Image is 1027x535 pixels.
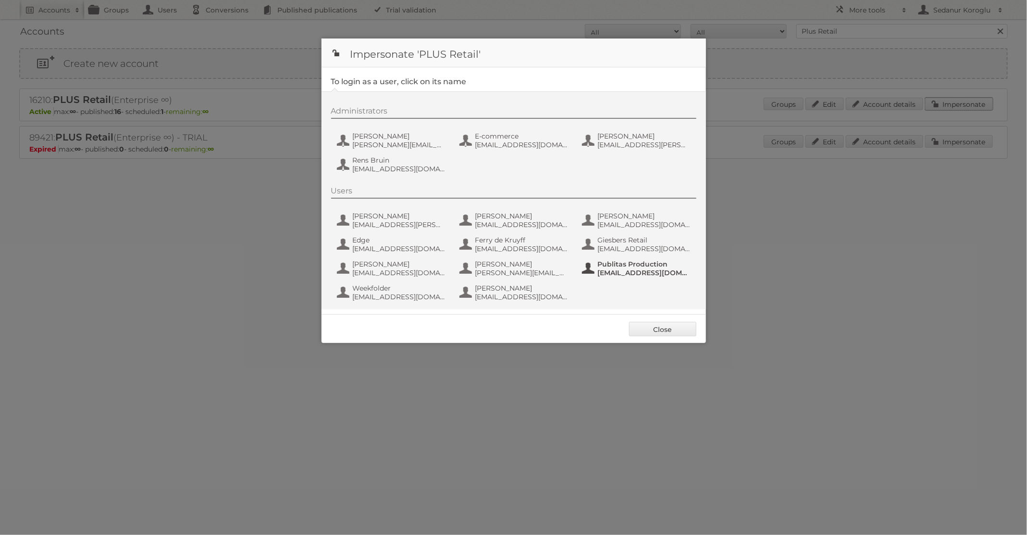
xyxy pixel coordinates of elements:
[353,236,446,244] span: Edge
[336,259,449,278] button: [PERSON_NAME] [EMAIL_ADDRESS][DOMAIN_NAME]
[598,236,691,244] span: Giesbers Retail
[458,235,571,254] button: Ferry de Kruyff [EMAIL_ADDRESS][DOMAIN_NAME]
[598,212,691,220] span: [PERSON_NAME]
[629,322,696,336] a: Close
[475,260,569,268] span: [PERSON_NAME]
[475,244,569,253] span: [EMAIL_ADDRESS][DOMAIN_NAME]
[353,140,446,149] span: [PERSON_NAME][EMAIL_ADDRESS][DOMAIN_NAME]
[331,186,696,199] div: Users
[322,38,706,67] h1: Impersonate 'PLUS Retail'
[598,132,691,140] span: [PERSON_NAME]
[353,244,446,253] span: [EMAIL_ADDRESS][DOMAIN_NAME]
[475,140,569,149] span: [EMAIL_ADDRESS][DOMAIN_NAME]
[475,132,569,140] span: E-commerce
[475,220,569,229] span: [EMAIL_ADDRESS][DOMAIN_NAME]
[336,131,449,150] button: [PERSON_NAME] [PERSON_NAME][EMAIL_ADDRESS][DOMAIN_NAME]
[353,220,446,229] span: [EMAIL_ADDRESS][PERSON_NAME][DOMAIN_NAME]
[581,259,694,278] button: Publitas Production [EMAIL_ADDRESS][DOMAIN_NAME]
[336,283,449,302] button: Weekfolder [EMAIL_ADDRESS][DOMAIN_NAME]
[353,293,446,301] span: [EMAIL_ADDRESS][DOMAIN_NAME]
[336,211,449,230] button: [PERSON_NAME] [EMAIL_ADDRESS][PERSON_NAME][DOMAIN_NAME]
[598,140,691,149] span: [EMAIL_ADDRESS][PERSON_NAME][DOMAIN_NAME]
[353,268,446,277] span: [EMAIL_ADDRESS][DOMAIN_NAME]
[331,106,696,119] div: Administrators
[581,131,694,150] button: [PERSON_NAME] [EMAIL_ADDRESS][PERSON_NAME][DOMAIN_NAME]
[353,156,446,165] span: Rens Bruin
[598,268,691,277] span: [EMAIL_ADDRESS][DOMAIN_NAME]
[458,283,571,302] button: [PERSON_NAME] [EMAIL_ADDRESS][DOMAIN_NAME]
[475,293,569,301] span: [EMAIL_ADDRESS][DOMAIN_NAME]
[353,165,446,173] span: [EMAIL_ADDRESS][DOMAIN_NAME]
[475,284,569,293] span: [PERSON_NAME]
[475,212,569,220] span: [PERSON_NAME]
[331,77,467,86] legend: To login as a user, click on its name
[458,259,571,278] button: [PERSON_NAME] [PERSON_NAME][EMAIL_ADDRESS][DOMAIN_NAME]
[458,211,571,230] button: [PERSON_NAME] [EMAIL_ADDRESS][DOMAIN_NAME]
[353,212,446,220] span: [PERSON_NAME]
[598,260,691,268] span: Publitas Production
[353,260,446,268] span: [PERSON_NAME]
[353,284,446,293] span: Weekfolder
[581,211,694,230] button: [PERSON_NAME] [EMAIL_ADDRESS][DOMAIN_NAME]
[336,155,449,174] button: Rens Bruin [EMAIL_ADDRESS][DOMAIN_NAME]
[353,132,446,140] span: [PERSON_NAME]
[475,268,569,277] span: [PERSON_NAME][EMAIL_ADDRESS][DOMAIN_NAME]
[336,235,449,254] button: Edge [EMAIL_ADDRESS][DOMAIN_NAME]
[458,131,571,150] button: E-commerce [EMAIL_ADDRESS][DOMAIN_NAME]
[598,220,691,229] span: [EMAIL_ADDRESS][DOMAIN_NAME]
[598,244,691,253] span: [EMAIL_ADDRESS][DOMAIN_NAME]
[475,236,569,244] span: Ferry de Kruyff
[581,235,694,254] button: Giesbers Retail [EMAIL_ADDRESS][DOMAIN_NAME]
